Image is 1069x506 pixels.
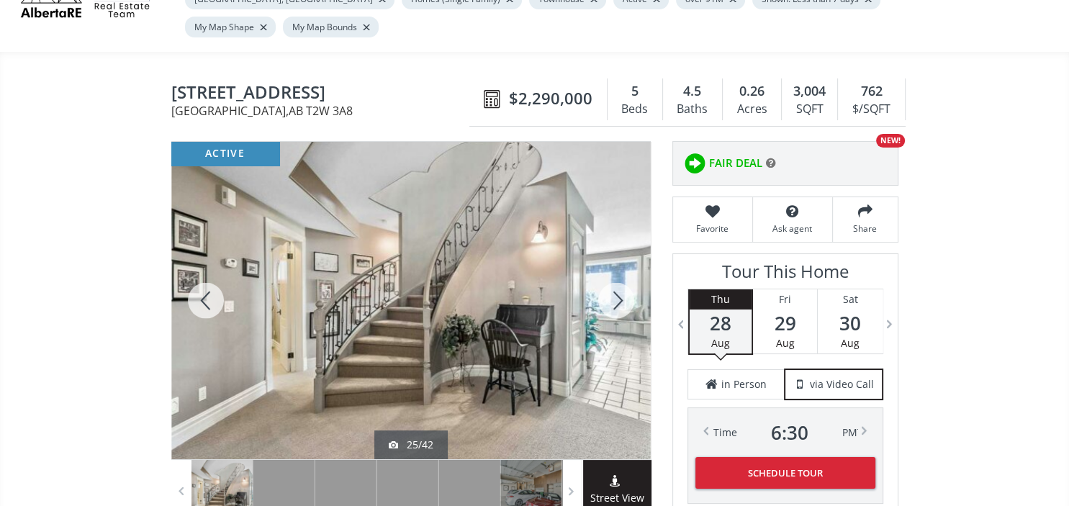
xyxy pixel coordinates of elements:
[840,222,890,235] span: Share
[171,83,477,105] span: 12900 Canso Place SW
[171,105,477,117] span: [GEOGRAPHIC_DATA] , AB T2W 3A8
[680,222,745,235] span: Favorite
[789,99,830,120] div: SQFT
[713,423,857,443] div: Time PM
[753,313,817,333] span: 29
[730,82,774,101] div: 0.26
[709,155,762,171] span: FAIR DEAL
[615,99,655,120] div: Beds
[171,142,651,459] div: 12900 Canso Place SW Calgary, AB T2W 3A8 - Photo 25 of 42
[690,313,752,333] span: 28
[845,82,897,101] div: 762
[775,336,794,350] span: Aug
[810,377,874,392] span: via Video Call
[753,289,817,310] div: Fri
[730,99,774,120] div: Acres
[687,261,883,289] h3: Tour This Home
[615,82,655,101] div: 5
[818,313,883,333] span: 30
[185,17,276,37] div: My Map Shape
[841,336,860,350] span: Aug
[793,82,826,101] span: 3,004
[818,289,883,310] div: Sat
[876,134,905,148] div: NEW!
[283,17,379,37] div: My Map Bounds
[680,149,709,178] img: rating icon
[389,438,433,452] div: 25/42
[171,142,279,166] div: active
[721,377,767,392] span: in Person
[760,222,825,235] span: Ask agent
[711,336,730,350] span: Aug
[670,82,715,101] div: 4.5
[690,289,752,310] div: Thu
[670,99,715,120] div: Baths
[845,99,897,120] div: $/SQFT
[509,87,592,109] span: $2,290,000
[771,423,808,443] span: 6 : 30
[695,457,875,489] button: Schedule Tour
